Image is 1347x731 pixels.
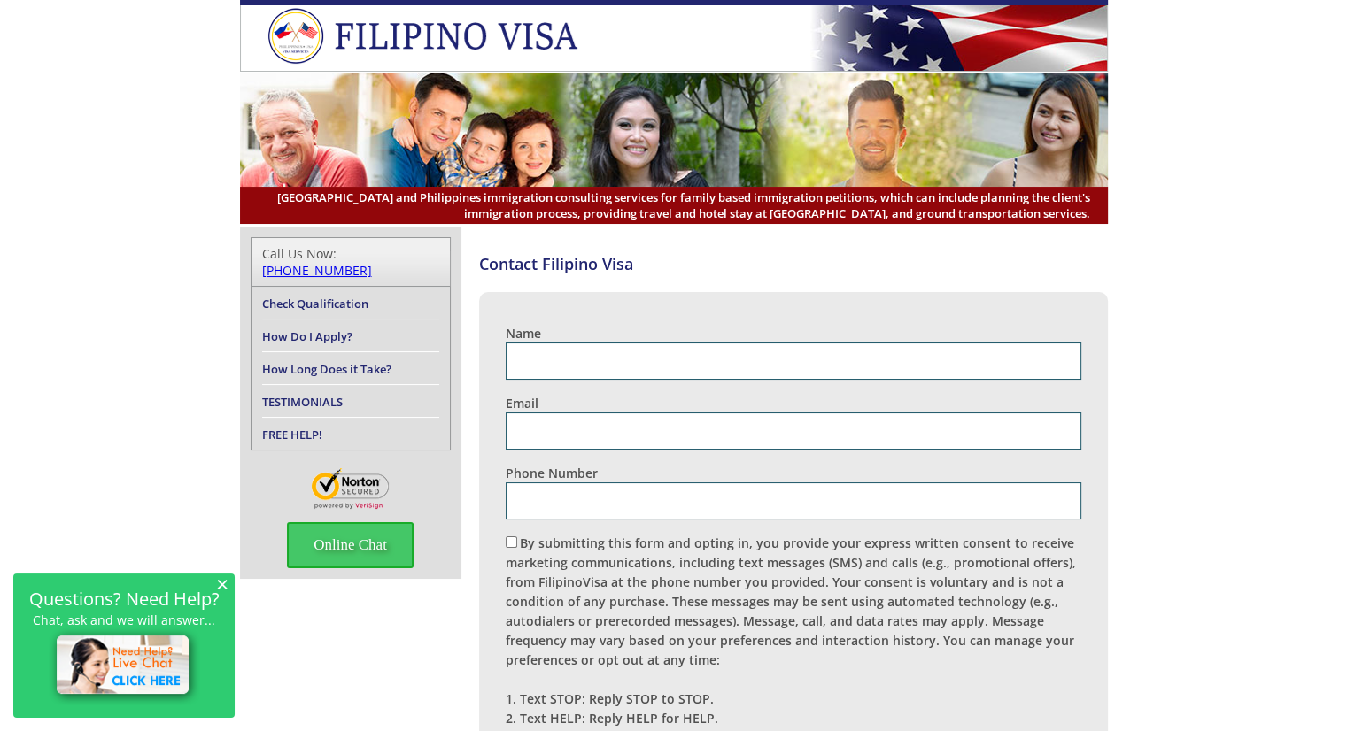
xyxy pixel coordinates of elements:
label: Name [506,325,541,342]
span: × [216,576,228,591]
label: Phone Number [506,465,598,481]
input: By submitting this form and opting in, you provide your express written consent to receive market... [506,536,517,548]
a: TESTIMONIALS [262,394,343,410]
a: FREE HELP! [262,427,322,442]
a: [PHONE_NUMBER] [262,262,372,279]
p: Chat, ask and we will answer... [22,612,226,627]
a: How Do I Apply? [262,328,352,344]
span: [GEOGRAPHIC_DATA] and Philippines immigration consulting services for family based immigration pe... [258,189,1090,221]
h4: Contact Filipino Visa [479,253,1108,274]
a: Check Qualification [262,296,368,312]
a: How Long Does it Take? [262,361,391,377]
div: Call Us Now: [262,245,439,279]
span: Online Chat [287,522,414,568]
h2: Questions? Need Help? [22,591,226,606]
img: live-chat-icon.png [49,627,200,705]
label: Email [506,395,538,412]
